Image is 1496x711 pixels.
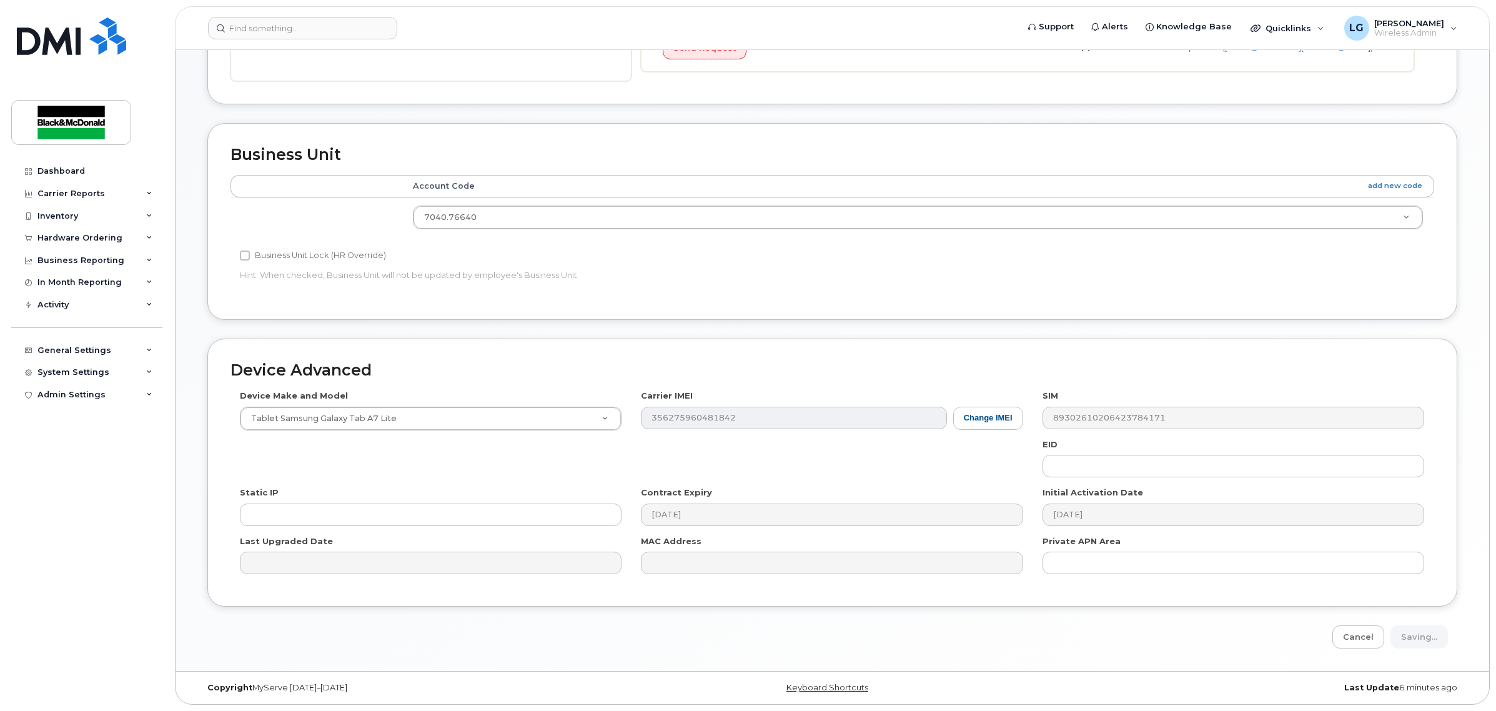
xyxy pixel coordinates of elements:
label: Last Upgraded Date [240,535,333,547]
a: 7040.76640 [414,206,1422,229]
label: Initial Activation Date [1043,487,1143,499]
a: Keyboard Shortcuts [786,683,868,692]
span: [PERSON_NAME] [1374,18,1444,28]
span: Support [1039,21,1074,33]
a: add new code [1368,181,1422,191]
strong: Copyright [207,683,252,692]
th: Account Code [402,175,1434,197]
p: Hint: When checked, Business Unit will not be updated by employee's Business Unit [240,269,1023,281]
input: Business Unit Lock (HR Override) [240,251,250,261]
span: Quicklinks [1266,23,1311,33]
label: Business Unit Lock (HR Override) [240,248,386,263]
label: Static IP [240,487,279,499]
div: MyServe [DATE]–[DATE] [198,683,621,693]
label: Device Make and Model [240,390,348,402]
label: Private APN Area [1043,535,1121,547]
span: Knowledge Base [1156,21,1232,33]
h2: Device Advanced [230,362,1434,379]
span: Wireless Admin [1374,28,1444,38]
label: Contract Expiry [641,487,712,499]
span: Tablet Samsung Galaxy Tab A7 Lite [244,413,397,424]
label: SIM [1043,390,1058,402]
span: LG [1349,21,1364,36]
h2: Business Unit [230,146,1434,164]
a: Cancel [1332,625,1384,649]
input: Find something... [208,17,397,39]
span: 7040.76640 [424,212,477,222]
button: Change IMEI [953,407,1023,430]
div: Luisa Gomez [1335,16,1466,41]
a: Knowledge Base [1137,14,1241,39]
span: Alerts [1102,21,1128,33]
a: Alerts [1082,14,1137,39]
a: Tablet Samsung Galaxy Tab A7 Lite [240,407,621,430]
div: 6 minutes ago [1044,683,1467,693]
label: Carrier IMEI [641,390,693,402]
label: EID [1043,439,1058,450]
strong: Last Update [1344,683,1399,692]
div: Quicklinks [1242,16,1333,41]
label: MAC Address [641,535,701,547]
a: Support [1019,14,1082,39]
